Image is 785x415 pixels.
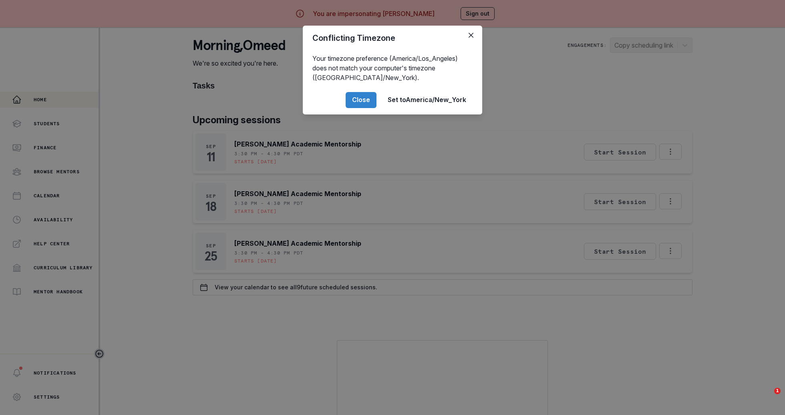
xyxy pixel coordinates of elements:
button: Close [346,92,376,108]
button: Close [465,29,477,42]
div: Your timezone preference (America/Los_Angeles) does not match your computer's timezone ([GEOGRAPH... [303,50,482,86]
header: Conflicting Timezone [303,26,482,50]
span: 1 [774,388,781,394]
button: Set toAmerica/New_York [381,92,473,108]
iframe: Intercom live chat [758,388,777,407]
